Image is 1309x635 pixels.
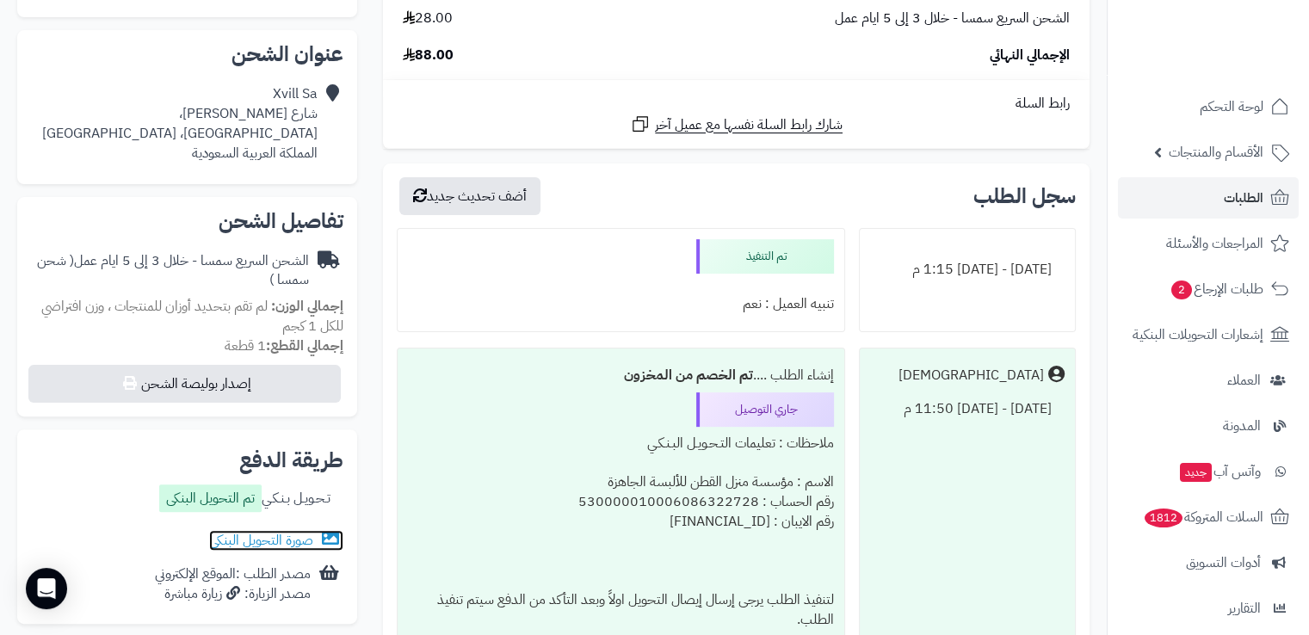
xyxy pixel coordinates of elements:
div: مصدر الزيارة: زيارة مباشرة [155,584,311,604]
a: صورة التحويل البنكى [209,530,343,551]
div: جاري التوصيل [696,392,834,427]
span: طلبات الإرجاع [1170,277,1263,301]
span: 2 [1171,281,1192,299]
label: تم التحويل البنكى [159,484,262,512]
span: ( شحن سمسا ) [37,250,309,291]
a: العملاء [1118,360,1299,401]
div: تنبيه العميل : نعم [408,287,834,321]
a: المراجعات والأسئلة [1118,223,1299,264]
div: Open Intercom Messenger [26,568,67,609]
a: التقارير [1118,588,1299,629]
strong: إجمالي القطع: [266,336,343,356]
a: أدوات التسويق [1118,542,1299,583]
span: الطلبات [1224,186,1263,210]
span: العملاء [1227,368,1261,392]
span: المراجعات والأسئلة [1166,231,1263,256]
div: تـحـويـل بـنـكـي [159,484,330,516]
a: إشعارات التحويلات البنكية [1118,314,1299,355]
a: لوحة التحكم [1118,86,1299,127]
h2: عنوان الشحن [31,44,343,65]
span: جديد [1180,463,1212,482]
div: [DATE] - [DATE] 1:15 م [870,253,1065,287]
a: شارك رابط السلة نفسها مع عميل آخر [630,114,843,135]
div: [DEMOGRAPHIC_DATA] [898,366,1044,385]
span: 1812 [1145,509,1182,527]
small: 1 قطعة [225,336,343,356]
a: السلات المتروكة1812 [1118,496,1299,538]
h3: سجل الطلب [973,186,1076,207]
span: الأقسام والمنتجات [1169,140,1263,164]
div: إنشاء الطلب .... [408,359,834,392]
h2: طريقة الدفع [239,450,343,471]
a: المدونة [1118,405,1299,447]
div: Xvill Sa شارع [PERSON_NAME]، [GEOGRAPHIC_DATA]، [GEOGRAPHIC_DATA] المملكة العربية السعودية [42,84,318,163]
span: 88.00 [403,46,454,65]
a: طلبات الإرجاع2 [1118,268,1299,310]
h2: تفاصيل الشحن [31,211,343,231]
span: الشحن السريع سمسا - خلال 3 إلى 5 ايام عمل [835,9,1070,28]
span: شارك رابط السلة نفسها مع عميل آخر [655,115,843,135]
span: 28.00 [403,9,453,28]
span: أدوات التسويق [1186,551,1261,575]
button: أضف تحديث جديد [399,177,540,215]
div: مصدر الطلب :الموقع الإلكتروني [155,564,311,604]
div: الشحن السريع سمسا - خلال 3 إلى 5 ايام عمل [31,251,309,291]
span: لوحة التحكم [1200,95,1263,119]
span: إشعارات التحويلات البنكية [1133,323,1263,347]
span: وآتس آب [1178,459,1261,484]
div: [DATE] - [DATE] 11:50 م [870,392,1065,426]
span: المدونة [1223,414,1261,438]
span: الإجمالي النهائي [990,46,1070,65]
b: تم الخصم من المخزون [624,365,753,385]
div: رابط السلة [390,94,1083,114]
button: إصدار بوليصة الشحن [28,365,341,403]
a: وآتس آبجديد [1118,451,1299,492]
span: السلات المتروكة [1143,505,1263,529]
div: تم التنفيذ [696,239,834,274]
span: التقارير [1228,596,1261,620]
a: الطلبات [1118,177,1299,219]
strong: إجمالي الوزن: [271,296,343,317]
span: لم تقم بتحديد أوزان للمنتجات ، وزن افتراضي للكل 1 كجم [41,296,343,336]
